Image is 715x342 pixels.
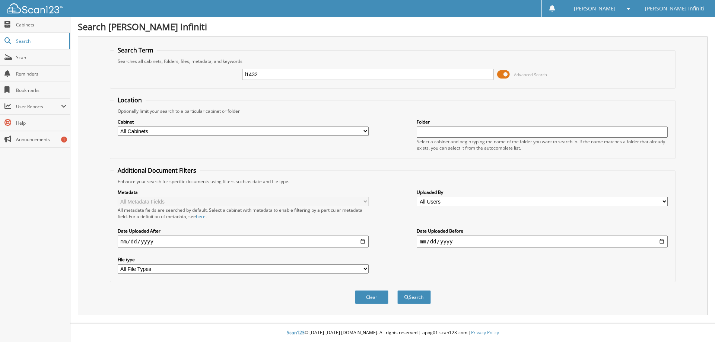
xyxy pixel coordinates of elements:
a: Privacy Policy [471,329,499,336]
a: here [196,213,206,220]
label: Date Uploaded Before [417,228,668,234]
button: Clear [355,290,388,304]
div: Optionally limit your search to a particular cabinet or folder [114,108,672,114]
div: All metadata fields are searched by default. Select a cabinet with metadata to enable filtering b... [118,207,369,220]
span: User Reports [16,103,61,110]
h1: Search [PERSON_NAME] Infiniti [78,20,708,33]
div: © [DATE]-[DATE] [DOMAIN_NAME]. All rights reserved | appg01-scan123-com | [70,324,715,342]
span: Scan123 [287,329,305,336]
span: Help [16,120,66,126]
button: Search [397,290,431,304]
div: Searches all cabinets, folders, files, metadata, and keywords [114,58,672,64]
legend: Additional Document Filters [114,166,200,175]
span: Reminders [16,71,66,77]
label: Date Uploaded After [118,228,369,234]
label: Folder [417,119,668,125]
span: Advanced Search [514,72,547,77]
div: Select a cabinet and begin typing the name of the folder you want to search in. If the name match... [417,138,668,151]
label: Cabinet [118,119,369,125]
input: start [118,236,369,247]
span: [PERSON_NAME] [574,6,616,11]
legend: Location [114,96,146,104]
span: Bookmarks [16,87,66,93]
div: Enhance your search for specific documents using filters such as date and file type. [114,178,672,185]
span: Announcements [16,136,66,143]
input: end [417,236,668,247]
span: Search [16,38,65,44]
label: Metadata [118,189,369,195]
div: 1 [61,137,67,143]
img: scan123-logo-white.svg [7,3,63,13]
span: Cabinets [16,22,66,28]
span: [PERSON_NAME] Infiniti [645,6,704,11]
span: Scan [16,54,66,61]
label: Uploaded By [417,189,668,195]
legend: Search Term [114,46,157,54]
label: File type [118,256,369,263]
